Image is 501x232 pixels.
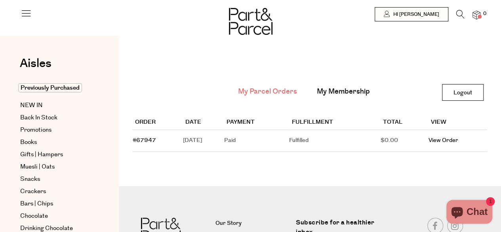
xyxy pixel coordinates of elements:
[380,115,428,130] th: Total
[429,115,487,130] th: View
[20,162,55,172] span: Muesli | Oats
[20,125,51,135] span: Promotions
[317,86,370,97] a: My Membership
[20,199,53,209] span: Bars | Chips
[20,101,43,110] span: NEW IN
[20,150,63,159] span: Gifts | Hampers
[229,8,272,35] img: Part&Parcel
[20,55,51,72] span: Aisles
[289,115,380,130] th: Fulfillment
[20,138,37,147] span: Books
[20,83,92,93] a: Previously Purchased
[442,84,484,101] a: Logout
[20,150,92,159] a: Gifts | Hampers
[20,211,92,221] a: Chocolate
[20,174,92,184] a: Snacks
[380,130,428,152] td: $0.00
[183,115,224,130] th: Date
[133,136,156,144] a: #67947
[20,187,46,196] span: Crackers
[215,219,290,228] a: Our Story
[20,162,92,172] a: Muesli | Oats
[481,10,488,17] span: 0
[444,200,495,226] inbox-online-store-chat: Shopify online store chat
[375,7,448,21] a: Hi [PERSON_NAME]
[224,115,290,130] th: Payment
[20,101,92,110] a: NEW IN
[224,130,290,152] td: Paid
[20,125,92,135] a: Promotions
[20,113,57,123] span: Back In Stock
[20,138,92,147] a: Books
[183,130,224,152] td: [DATE]
[18,83,82,92] span: Previously Purchased
[472,11,480,19] a: 0
[238,86,297,97] a: My Parcel Orders
[20,187,92,196] a: Crackers
[20,211,48,221] span: Chocolate
[20,58,51,77] a: Aisles
[289,130,380,152] td: Fulfilled
[133,115,183,130] th: Order
[20,113,92,123] a: Back In Stock
[429,136,458,144] a: View Order
[20,199,92,209] a: Bars | Chips
[20,174,40,184] span: Snacks
[391,11,439,18] span: Hi [PERSON_NAME]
